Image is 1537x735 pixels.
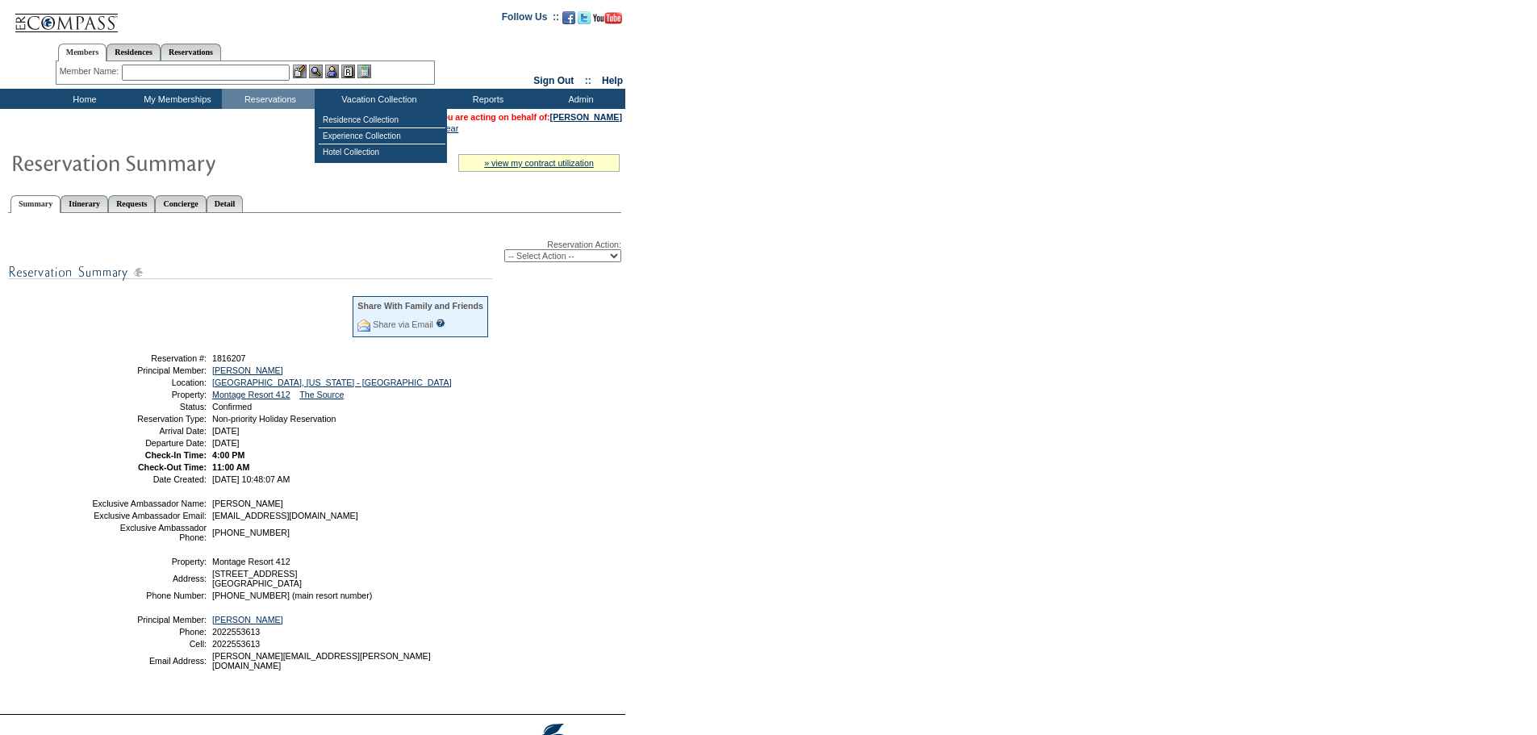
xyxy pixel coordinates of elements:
td: Principal Member: [91,615,207,624]
span: 1816207 [212,353,246,363]
a: Reservations [161,44,221,61]
a: [PERSON_NAME] [550,112,622,122]
span: [DATE] [212,438,240,448]
span: [EMAIL_ADDRESS][DOMAIN_NAME] [212,511,358,520]
td: Hotel Collection [319,144,445,160]
img: View [309,65,323,78]
a: Concierge [155,195,206,212]
img: Reservations [341,65,355,78]
img: b_calculator.gif [357,65,371,78]
td: Reservations [222,89,315,109]
a: » view my contract utilization [484,158,594,168]
img: Subscribe to our YouTube Channel [593,12,622,24]
td: Experience Collection [319,128,445,144]
span: [DATE] [212,426,240,436]
div: Reservation Action: [8,240,621,262]
img: Reservaton Summary [10,146,333,178]
span: 11:00 AM [212,462,249,472]
td: Date Created: [91,474,207,484]
input: What is this? [436,319,445,328]
td: Location: [91,378,207,387]
span: [PERSON_NAME] [212,499,283,508]
td: Home [36,89,129,109]
a: Help [602,75,623,86]
td: Phone: [91,627,207,637]
a: Montage Resort 412 [212,390,290,399]
td: Email Address: [91,651,207,670]
td: Vacation Collection [315,89,440,109]
a: [GEOGRAPHIC_DATA], [US_STATE] - [GEOGRAPHIC_DATA] [212,378,452,387]
span: Non-priority Holiday Reservation [212,414,336,424]
td: Residence Collection [319,112,445,128]
a: Members [58,44,107,61]
img: Follow us on Twitter [578,11,591,24]
img: Become our fan on Facebook [562,11,575,24]
a: Itinerary [61,195,108,212]
a: [PERSON_NAME] [212,365,283,375]
a: Sign Out [533,75,574,86]
span: You are acting on behalf of: [437,112,622,122]
span: [STREET_ADDRESS] [GEOGRAPHIC_DATA] [212,569,302,588]
span: [PHONE_NUMBER] (main resort number) [212,591,372,600]
td: Admin [533,89,625,109]
td: Cell: [91,639,207,649]
a: Residences [107,44,161,61]
img: Impersonate [325,65,339,78]
td: Status: [91,402,207,411]
td: Property: [91,557,207,566]
a: Clear [437,123,458,133]
span: :: [585,75,591,86]
a: [PERSON_NAME] [212,615,283,624]
span: [DATE] 10:48:07 AM [212,474,290,484]
td: Reservation #: [91,353,207,363]
a: Become our fan on Facebook [562,16,575,26]
a: Requests [108,195,155,212]
div: Member Name: [60,65,122,78]
strong: Check-Out Time: [138,462,207,472]
td: Follow Us :: [502,10,559,29]
td: Principal Member: [91,365,207,375]
td: Exclusive Ambassador Phone: [91,523,207,542]
img: subTtlResSummary.gif [8,262,492,282]
span: [PERSON_NAME][EMAIL_ADDRESS][PERSON_NAME][DOMAIN_NAME] [212,651,431,670]
strong: Check-In Time: [145,450,207,460]
td: Reservation Type: [91,414,207,424]
span: 2022553613 [212,627,260,637]
span: [PHONE_NUMBER] [212,528,290,537]
span: Confirmed [212,402,252,411]
a: Share via Email [373,319,433,329]
span: 2022553613 [212,639,260,649]
td: Exclusive Ambassador Name: [91,499,207,508]
td: Arrival Date: [91,426,207,436]
td: Exclusive Ambassador Email: [91,511,207,520]
span: 4:00 PM [212,450,244,460]
a: Follow us on Twitter [578,16,591,26]
td: Phone Number: [91,591,207,600]
td: My Memberships [129,89,222,109]
td: Property: [91,390,207,399]
td: Address: [91,569,207,588]
a: Subscribe to our YouTube Channel [593,16,622,26]
span: Montage Resort 412 [212,557,290,566]
td: Reports [440,89,533,109]
a: The Source [299,390,344,399]
a: Detail [207,195,244,212]
td: Departure Date: [91,438,207,448]
img: b_edit.gif [293,65,307,78]
a: Summary [10,195,61,213]
div: Share With Family and Friends [357,301,483,311]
